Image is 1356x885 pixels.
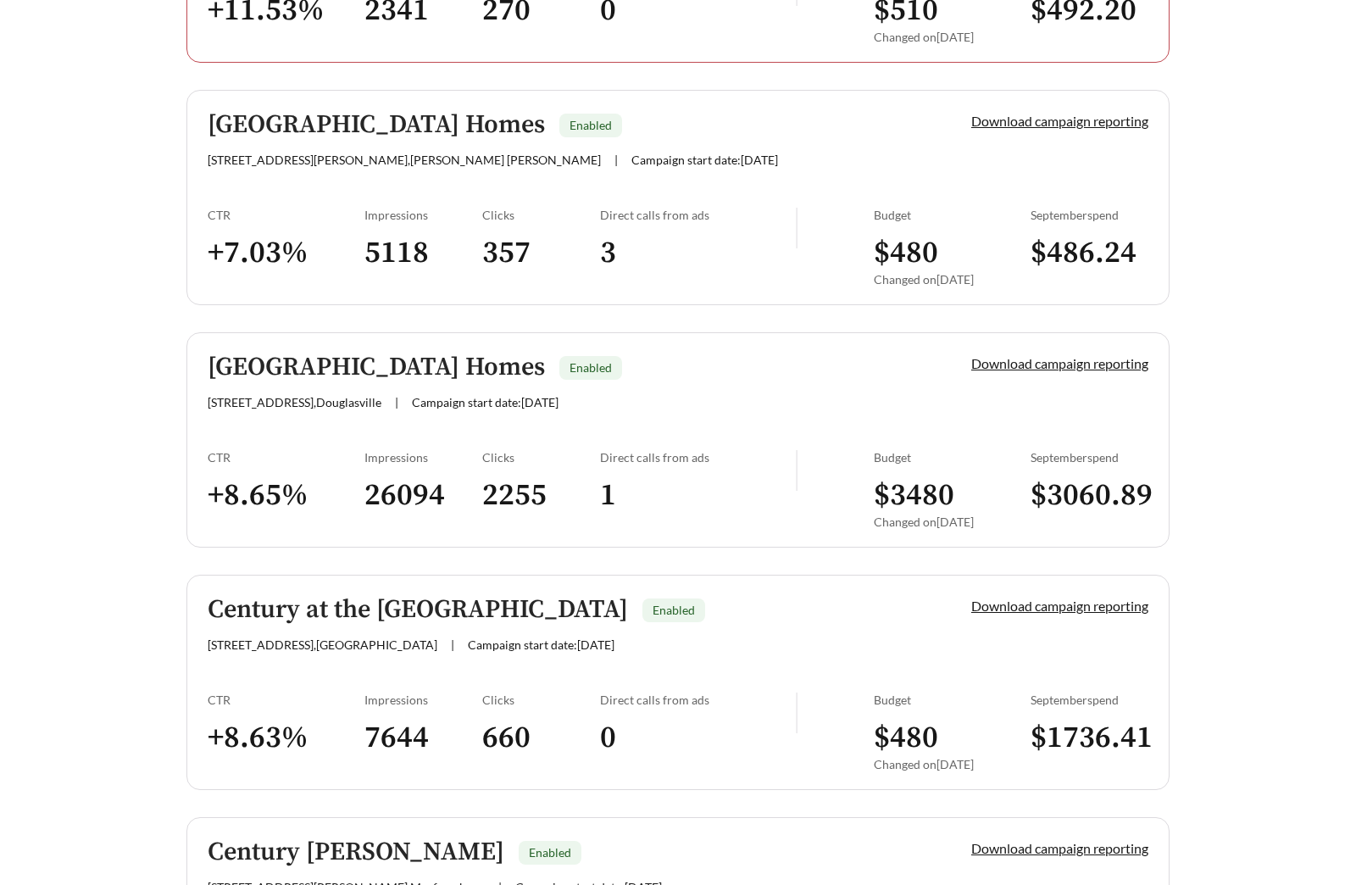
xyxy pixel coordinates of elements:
[971,113,1148,129] a: Download campaign reporting
[600,693,796,707] div: Direct calls from ads
[570,360,612,375] span: Enabled
[208,234,364,272] h3: + 7.03 %
[208,208,364,222] div: CTR
[208,596,628,624] h5: Century at the [GEOGRAPHIC_DATA]
[482,719,600,757] h3: 660
[570,118,612,132] span: Enabled
[364,476,482,515] h3: 26094
[971,840,1148,856] a: Download campaign reporting
[874,30,1031,44] div: Changed on [DATE]
[186,90,1170,305] a: [GEOGRAPHIC_DATA] HomesEnabled[STREET_ADDRESS][PERSON_NAME],[PERSON_NAME] [PERSON_NAME]|Campaign ...
[874,234,1031,272] h3: $ 480
[1031,234,1148,272] h3: $ 486.24
[796,208,797,248] img: line
[874,693,1031,707] div: Budget
[631,153,778,167] span: Campaign start date: [DATE]
[208,111,545,139] h5: [GEOGRAPHIC_DATA] Homes
[186,575,1170,790] a: Century at the [GEOGRAPHIC_DATA]Enabled[STREET_ADDRESS],[GEOGRAPHIC_DATA]|Campaign start date:[DA...
[482,693,600,707] div: Clicks
[653,603,695,617] span: Enabled
[468,637,614,652] span: Campaign start date: [DATE]
[614,153,618,167] span: |
[874,476,1031,515] h3: $ 3480
[208,838,504,866] h5: Century [PERSON_NAME]
[364,234,482,272] h3: 5118
[364,450,482,465] div: Impressions
[874,208,1031,222] div: Budget
[395,395,398,409] span: |
[186,332,1170,548] a: [GEOGRAPHIC_DATA] HomesEnabled[STREET_ADDRESS],Douglasville|Campaign start date:[DATE]Download ca...
[874,272,1031,287] div: Changed on [DATE]
[600,450,796,465] div: Direct calls from ads
[208,153,601,167] span: [STREET_ADDRESS][PERSON_NAME] , [PERSON_NAME] [PERSON_NAME]
[796,450,797,491] img: line
[600,476,796,515] h3: 1
[874,450,1031,465] div: Budget
[971,355,1148,371] a: Download campaign reporting
[208,719,364,757] h3: + 8.63 %
[600,208,796,222] div: Direct calls from ads
[482,476,600,515] h3: 2255
[208,353,545,381] h5: [GEOGRAPHIC_DATA] Homes
[482,450,600,465] div: Clicks
[208,637,437,652] span: [STREET_ADDRESS] , [GEOGRAPHIC_DATA]
[1031,208,1148,222] div: September spend
[874,757,1031,771] div: Changed on [DATE]
[1031,719,1148,757] h3: $ 1736.41
[600,234,796,272] h3: 3
[529,845,571,860] span: Enabled
[364,693,482,707] div: Impressions
[412,395,559,409] span: Campaign start date: [DATE]
[364,208,482,222] div: Impressions
[796,693,797,733] img: line
[600,719,796,757] h3: 0
[208,693,364,707] div: CTR
[874,719,1031,757] h3: $ 480
[364,719,482,757] h3: 7644
[208,476,364,515] h3: + 8.65 %
[208,450,364,465] div: CTR
[482,234,600,272] h3: 357
[482,208,600,222] div: Clicks
[1031,450,1148,465] div: September spend
[451,637,454,652] span: |
[874,515,1031,529] div: Changed on [DATE]
[1031,693,1148,707] div: September spend
[971,598,1148,614] a: Download campaign reporting
[1031,476,1148,515] h3: $ 3060.89
[208,395,381,409] span: [STREET_ADDRESS] , Douglasville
